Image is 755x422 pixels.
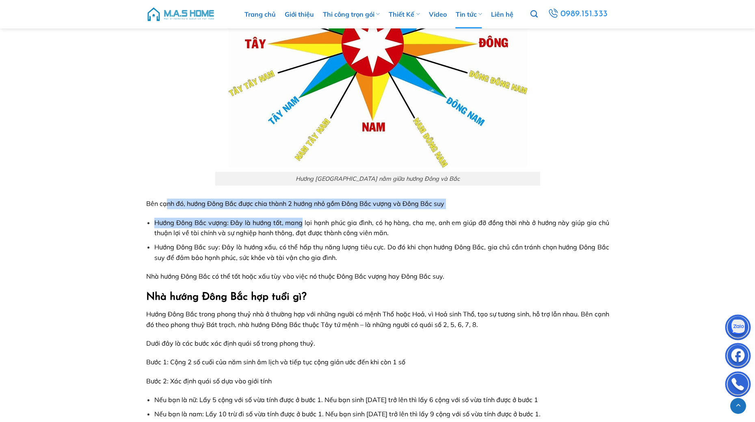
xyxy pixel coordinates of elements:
[154,410,541,418] span: Nếu bạn là nam: Lấy 10 trừ đi số vừa tính được ở bước 1. Nếu bạn sinh [DATE] trở lên thì lấy 9 cộ...
[146,272,444,280] span: Nhà hướng Đông Bắc có thể tốt hoặc xấu tùy vào việc nó thuộc Đông Bắc vượng hay Đông Bắc suy.
[560,7,608,21] span: 0989.151.333
[726,373,750,398] img: Phone
[146,358,405,366] span: Bước 1: Cộng 2 số cuối của năm sinh âm lịch và tiếp tục cộng giản ước đến khi còn 1 số
[154,396,538,404] span: Nếu bạn là nữ: Lấy 5 cộng với số vừa tính được ở bước 1. Nếu bạn sinh [DATE] trở lên thì lấy 6 cộ...
[146,2,215,26] img: M.A.S HOME – Tổng Thầu Thiết Kế Và Xây Nhà Trọn Gói
[547,7,609,22] a: 0989.151.333
[154,243,609,262] span: Hướng Đông Bắc suy: Đây là hướng xấu, có thể hấp thụ năng lượng tiêu cực. Do đó khi chọn hướng Đô...
[726,345,750,369] img: Facebook
[730,398,746,414] a: Lên đầu trang
[146,310,609,329] span: Hướng Đông Bắc trong phong thuỷ nhà ở thường hợp với những người có mệnh Thổ hoặc Hoả, vì Hoả sin...
[146,339,315,347] span: Dưới đây là các bước xác định quái số trong phong thuỷ.
[215,172,540,186] figcaption: Hướng [GEOGRAPHIC_DATA] nằm giữa hướng Đông và Bắc
[154,219,609,237] span: Hướng Đông Bắc vượng: Đây là hướng tốt, mang lại hạnh phúc gia đình, có họ hàng, cha mẹ, anh em g...
[530,6,538,23] a: Tìm kiếm
[146,199,444,208] span: Bên cạnh đó, hướng Đông Bắc được chia thành 2 hướng nhỏ gồm Đông Bắc vượng và Đông Bắc suy
[146,292,307,302] strong: Nhà hướng Đông Bắc hợp tuổi gì?
[146,377,272,385] span: Bước 2: Xác định quái số dựa vào giới tính
[726,316,750,341] img: Zalo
